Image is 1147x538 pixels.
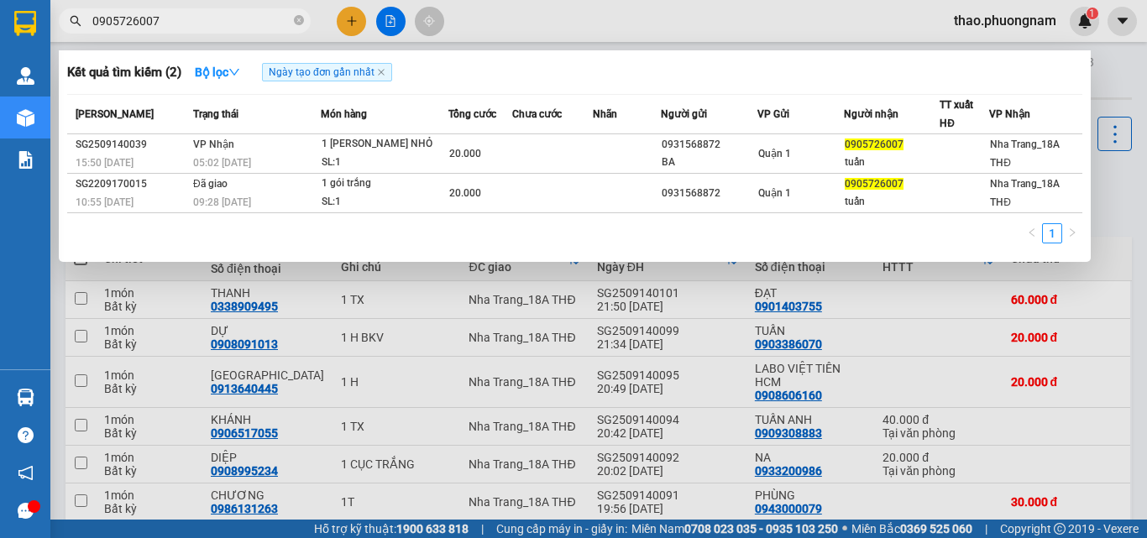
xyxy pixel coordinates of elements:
[593,108,617,120] span: Nhãn
[193,108,238,120] span: Trạng thái
[76,175,188,193] div: SG2209170015
[322,175,448,193] div: 1 gói trắng
[76,157,134,169] span: 15:50 [DATE]
[662,185,756,202] div: 0931568872
[757,108,789,120] span: VP Gửi
[321,108,367,120] span: Món hàng
[195,65,240,79] strong: Bộ lọc
[322,135,448,154] div: 1 [PERSON_NAME] NHỎ
[661,108,707,120] span: Người gửi
[1043,224,1061,243] a: 1
[294,15,304,25] span: close-circle
[758,187,791,199] span: Quận 1
[262,63,392,81] span: Ngày tạo đơn gần nhất
[845,178,903,190] span: 0905726007
[844,108,898,120] span: Người nhận
[17,67,34,85] img: warehouse-icon
[193,138,234,150] span: VP Nhận
[92,12,291,30] input: Tìm tên, số ĐT hoặc mã đơn
[70,15,81,27] span: search
[17,109,34,127] img: warehouse-icon
[181,59,254,86] button: Bộ lọcdown
[193,196,251,208] span: 09:28 [DATE]
[322,193,448,212] div: SL: 1
[1022,223,1042,243] li: Previous Page
[845,138,903,150] span: 0905726007
[989,108,1030,120] span: VP Nhận
[76,196,134,208] span: 10:55 [DATE]
[322,154,448,172] div: SL: 1
[67,64,181,81] h3: Kết quả tìm kiếm ( 2 )
[512,108,562,120] span: Chưa cước
[448,108,496,120] span: Tổng cước
[377,68,385,76] span: close
[662,154,756,171] div: BA
[76,108,154,120] span: [PERSON_NAME]
[662,136,756,154] div: 0931568872
[17,151,34,169] img: solution-icon
[1042,223,1062,243] li: 1
[1062,223,1082,243] button: right
[940,99,973,129] span: TT xuất HĐ
[1067,227,1077,238] span: right
[193,157,251,169] span: 05:02 [DATE]
[18,465,34,481] span: notification
[17,389,34,406] img: warehouse-icon
[18,427,34,443] span: question-circle
[193,178,228,190] span: Đã giao
[845,154,939,171] div: tuấn
[1022,223,1042,243] button: left
[990,178,1060,208] span: Nha Trang_18A THĐ
[758,148,791,159] span: Quận 1
[14,11,36,36] img: logo-vxr
[1027,227,1037,238] span: left
[990,138,1060,169] span: Nha Trang_18A THĐ
[845,193,939,211] div: tuấn
[294,13,304,29] span: close-circle
[76,136,188,154] div: SG2509140039
[449,148,481,159] span: 20.000
[449,187,481,199] span: 20.000
[1062,223,1082,243] li: Next Page
[18,503,34,519] span: message
[228,66,240,78] span: down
